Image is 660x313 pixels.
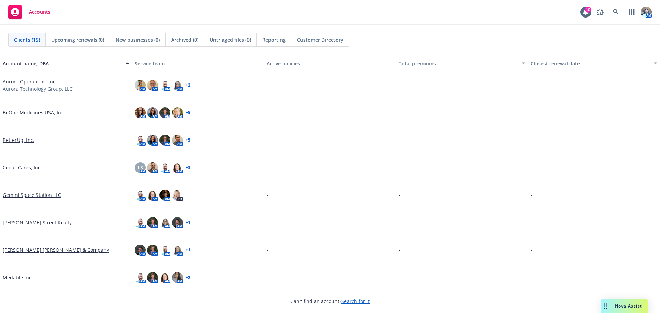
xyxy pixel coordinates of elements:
div: Drag to move [601,299,609,313]
span: Accounts [29,9,51,15]
img: photo [159,245,170,256]
span: - [531,219,532,226]
span: Customer Directory [297,36,343,43]
span: LS [137,164,143,171]
img: photo [147,162,158,173]
button: Closest renewal date [528,55,660,71]
a: + 5 [186,111,190,115]
img: photo [147,135,158,146]
a: Search for it [341,298,370,304]
button: Nova Assist [601,299,648,313]
span: - [267,81,268,89]
img: photo [135,107,146,118]
a: Accounts [5,2,53,22]
img: photo [172,107,183,118]
img: photo [172,272,183,283]
span: - [399,219,400,226]
img: photo [147,107,158,118]
img: photo [172,80,183,91]
a: Medable Inc [3,274,31,281]
img: photo [172,190,183,201]
span: Reporting [262,36,286,43]
span: - [399,274,400,281]
img: photo [172,162,183,173]
a: Cedar Cares, Inc. [3,164,42,171]
div: Service team [135,60,261,67]
span: - [399,136,400,144]
img: photo [641,7,652,18]
span: Nova Assist [615,303,642,309]
img: photo [135,135,146,146]
img: photo [147,190,158,201]
span: - [399,81,400,89]
img: photo [159,135,170,146]
img: photo [172,245,183,256]
span: - [531,164,532,171]
span: - [531,81,532,89]
img: photo [147,217,158,228]
img: photo [172,217,183,228]
div: Account name, DBA [3,60,122,67]
span: - [267,136,268,144]
span: - [531,191,532,199]
span: - [267,274,268,281]
img: photo [159,107,170,118]
span: - [531,274,532,281]
a: Switch app [625,5,639,19]
a: + 1 [186,221,190,225]
img: photo [159,217,170,228]
img: photo [159,190,170,201]
span: Upcoming renewals (0) [51,36,104,43]
img: photo [159,80,170,91]
img: photo [135,272,146,283]
span: - [399,164,400,171]
button: Total premiums [396,55,528,71]
a: Search [609,5,623,19]
a: + 5 [186,138,190,142]
a: Gemini Space Station LLC [3,191,61,199]
img: photo [135,217,146,228]
a: + 2 [186,83,190,87]
a: Report a Bug [593,5,607,19]
span: Aurora Technology Group, LLC [3,85,73,92]
span: Can't find an account? [290,298,370,305]
span: New businesses (0) [115,36,160,43]
img: photo [147,272,158,283]
img: photo [135,245,146,256]
a: [PERSON_NAME] [PERSON_NAME] & Company [3,246,109,254]
button: Service team [132,55,264,71]
a: + 1 [186,248,190,252]
span: - [267,191,268,199]
span: - [399,191,400,199]
a: [PERSON_NAME] Street Realty [3,219,72,226]
div: Total premiums [399,60,518,67]
a: BetterUp, Inc. [3,136,34,144]
span: - [267,246,268,254]
span: Clients (15) [14,36,40,43]
img: photo [172,135,183,146]
span: - [267,219,268,226]
a: + 2 [186,276,190,280]
span: Untriaged files (0) [210,36,251,43]
a: + 3 [186,166,190,170]
img: photo [135,190,146,201]
button: Active policies [264,55,396,71]
a: BeOne Medicines USA, Inc. [3,109,65,116]
img: photo [147,245,158,256]
span: - [399,246,400,254]
img: photo [159,162,170,173]
div: Active policies [267,60,393,67]
div: 10 [585,7,591,13]
span: - [267,164,268,171]
span: - [531,246,532,254]
img: photo [159,272,170,283]
img: photo [147,80,158,91]
img: photo [135,80,146,91]
a: Aurora Operations, Inc. [3,78,57,85]
span: - [531,109,532,116]
span: Archived (0) [171,36,198,43]
span: - [267,109,268,116]
div: Closest renewal date [531,60,650,67]
span: - [399,109,400,116]
span: - [531,136,532,144]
